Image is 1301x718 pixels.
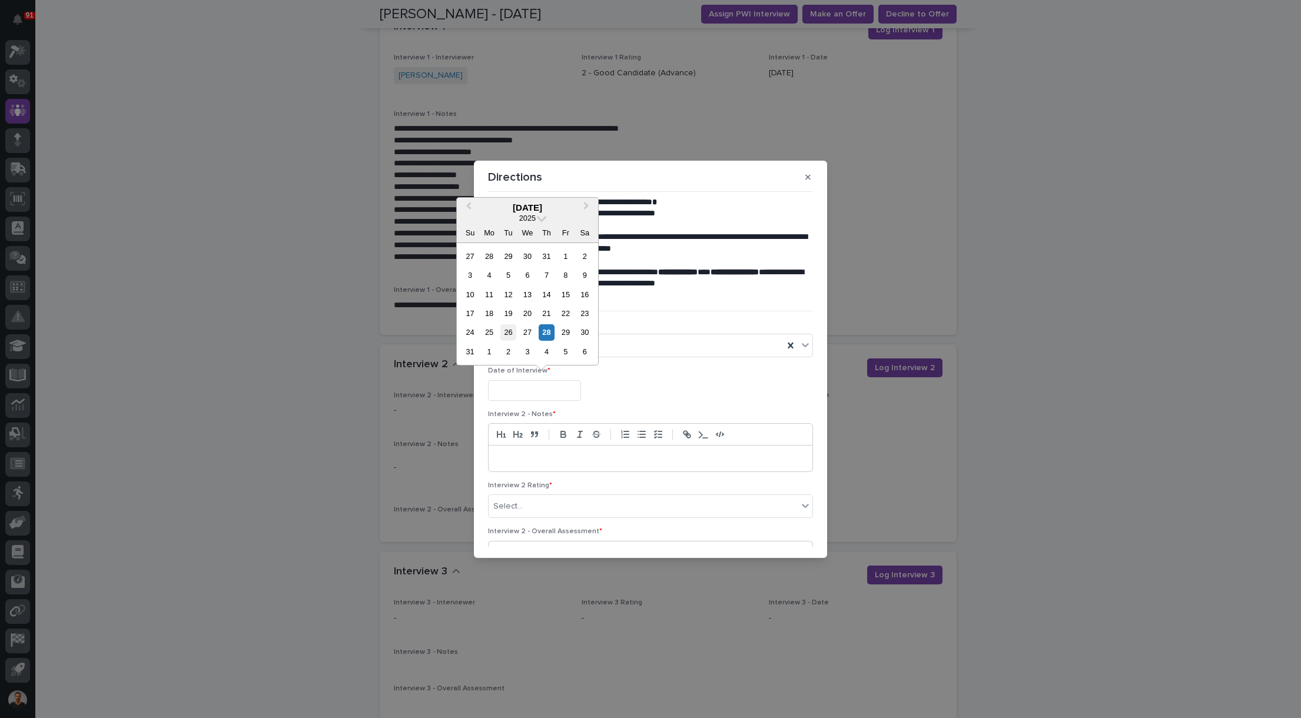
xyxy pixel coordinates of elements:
[557,305,573,321] div: Choose Friday, August 22nd, 2025
[519,324,535,340] div: Choose Wednesday, August 27th, 2025
[557,248,573,264] div: Choose Friday, August 1st, 2025
[462,267,478,283] div: Choose Sunday, August 3rd, 2025
[578,199,597,218] button: Next Month
[519,267,535,283] div: Choose Wednesday, August 6th, 2025
[557,287,573,303] div: Choose Friday, August 15th, 2025
[481,225,497,241] div: Mo
[577,287,593,303] div: Choose Saturday, August 16th, 2025
[557,324,573,340] div: Choose Friday, August 29th, 2025
[500,344,516,360] div: Choose Tuesday, September 2nd, 2025
[577,305,593,321] div: Choose Saturday, August 23rd, 2025
[488,411,556,418] span: Interview 2 - Notes
[500,248,516,264] div: Choose Tuesday, July 29th, 2025
[500,305,516,321] div: Choose Tuesday, August 19th, 2025
[539,287,555,303] div: Choose Thursday, August 14th, 2025
[462,287,478,303] div: Choose Sunday, August 10th, 2025
[488,482,552,489] span: Interview 2 Rating
[557,225,573,241] div: Fr
[481,267,497,283] div: Choose Monday, August 4th, 2025
[500,225,516,241] div: Tu
[539,305,555,321] div: Choose Thursday, August 21st, 2025
[539,344,555,360] div: Choose Thursday, September 4th, 2025
[519,214,536,222] span: 2025
[539,267,555,283] div: Choose Thursday, August 7th, 2025
[481,305,497,321] div: Choose Monday, August 18th, 2025
[462,305,478,321] div: Choose Sunday, August 17th, 2025
[460,247,594,361] div: month 2025-08
[481,287,497,303] div: Choose Monday, August 11th, 2025
[519,287,535,303] div: Choose Wednesday, August 13th, 2025
[519,248,535,264] div: Choose Wednesday, July 30th, 2025
[577,324,593,340] div: Choose Saturday, August 30th, 2025
[519,344,535,360] div: Choose Wednesday, September 3rd, 2025
[500,287,516,303] div: Choose Tuesday, August 12th, 2025
[493,500,523,513] div: Select...
[539,248,555,264] div: Choose Thursday, July 31st, 2025
[458,199,477,218] button: Previous Month
[462,344,478,360] div: Choose Sunday, August 31st, 2025
[577,225,593,241] div: Sa
[488,170,542,184] p: Directions
[481,324,497,340] div: Choose Monday, August 25th, 2025
[577,267,593,283] div: Choose Saturday, August 9th, 2025
[519,225,535,241] div: We
[462,324,478,340] div: Choose Sunday, August 24th, 2025
[557,344,573,360] div: Choose Friday, September 5th, 2025
[557,267,573,283] div: Choose Friday, August 8th, 2025
[577,344,593,360] div: Choose Saturday, September 6th, 2025
[481,344,497,360] div: Choose Monday, September 1st, 2025
[462,248,478,264] div: Choose Sunday, July 27th, 2025
[481,248,497,264] div: Choose Monday, July 28th, 2025
[457,202,598,213] div: [DATE]
[539,225,555,241] div: Th
[488,528,602,535] span: Interview 2 - Overall Assessment
[539,324,555,340] div: Choose Thursday, August 28th, 2025
[500,267,516,283] div: Choose Tuesday, August 5th, 2025
[462,225,478,241] div: Su
[577,248,593,264] div: Choose Saturday, August 2nd, 2025
[500,324,516,340] div: Choose Tuesday, August 26th, 2025
[519,305,535,321] div: Choose Wednesday, August 20th, 2025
